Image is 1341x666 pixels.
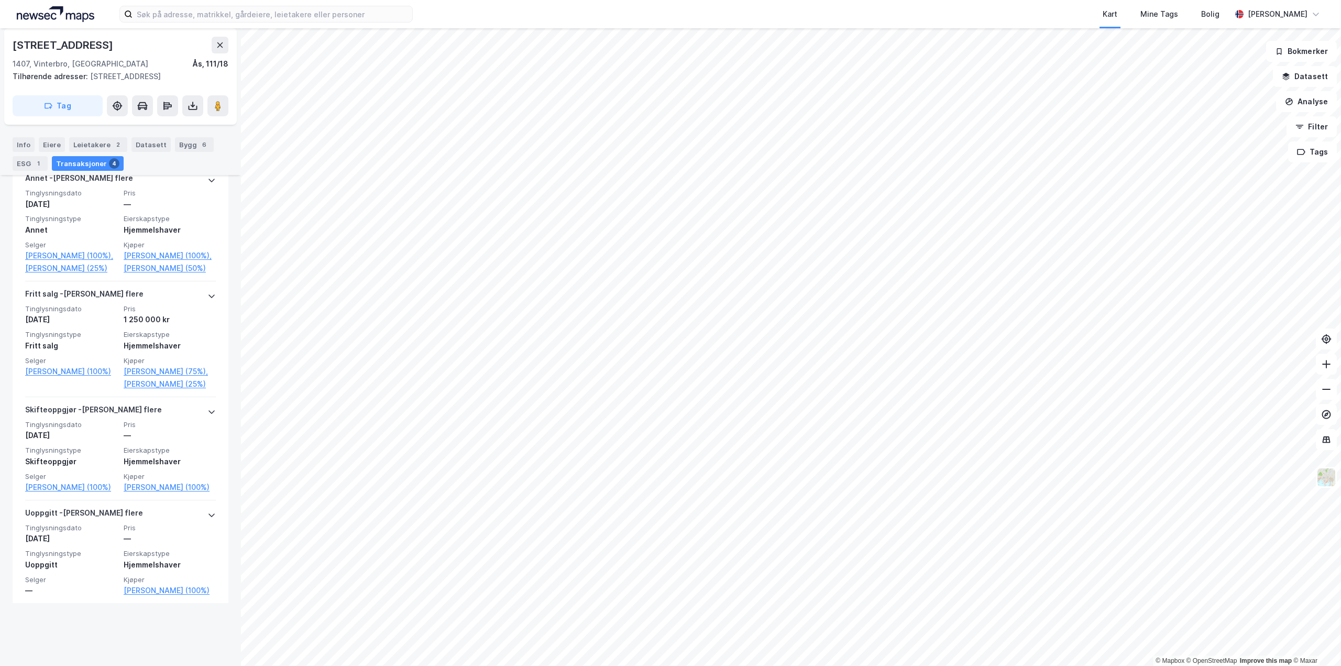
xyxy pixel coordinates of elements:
div: 1 250 000 kr [124,313,216,326]
div: Annet - [PERSON_NAME] flere [25,172,133,189]
span: Pris [124,420,216,429]
span: Selger [25,575,117,584]
span: Kjøper [124,575,216,584]
span: Selger [25,356,117,365]
span: Kjøper [124,241,216,249]
div: Annet [25,224,117,236]
a: [PERSON_NAME] (100%) [25,365,117,378]
div: [PERSON_NAME] [1248,8,1307,20]
div: Hjemmelshaver [124,455,216,468]
div: Kart [1103,8,1117,20]
button: Analyse [1276,91,1337,112]
div: 1 [33,158,43,169]
button: Filter [1287,116,1337,137]
span: Tinglysningsdato [25,304,117,313]
img: Z [1316,467,1336,487]
input: Søk på adresse, matrikkel, gårdeiere, leietakere eller personer [133,6,412,22]
span: Selger [25,241,117,249]
img: logo.a4113a55bc3d86da70a041830d287a7e.svg [17,6,94,22]
button: Datasett [1273,66,1337,87]
div: Fritt salg [25,340,117,352]
a: [PERSON_NAME] (50%) [124,262,216,275]
div: — [124,532,216,545]
span: Tilhørende adresser: [13,72,90,81]
div: 2 [113,139,123,150]
span: Kjøper [124,356,216,365]
div: Hjemmelshaver [124,340,216,352]
div: Ås, 111/18 [192,58,228,70]
a: [PERSON_NAME] (75%), [124,365,216,378]
div: 6 [199,139,210,150]
a: Improve this map [1240,657,1292,664]
div: Transaksjoner [52,156,124,171]
div: Datasett [131,137,171,152]
span: Tinglysningstype [25,446,117,455]
div: Leietakere [69,137,127,152]
div: Fritt salg - [PERSON_NAME] flere [25,288,144,304]
a: Mapbox [1156,657,1184,664]
span: Tinglysningsdato [25,523,117,532]
a: [PERSON_NAME] (100%), [25,249,117,262]
div: Skifteoppgjør - [PERSON_NAME] flere [25,403,162,420]
a: [PERSON_NAME] (25%) [124,378,216,390]
div: — [124,198,216,211]
div: Hjemmelshaver [124,559,216,571]
a: [PERSON_NAME] (25%) [25,262,117,275]
span: Selger [25,472,117,481]
div: Eiere [39,137,65,152]
div: [STREET_ADDRESS] [13,70,220,83]
div: ESG [13,156,48,171]
iframe: Chat Widget [1289,616,1341,666]
span: Eierskapstype [124,446,216,455]
div: Skifteoppgjør [25,455,117,468]
div: Bygg [175,137,214,152]
span: Pris [124,189,216,198]
div: Uoppgitt - [PERSON_NAME] flere [25,507,143,523]
div: 4 [109,158,119,169]
span: Eierskapstype [124,214,216,223]
div: — [124,429,216,442]
span: Tinglysningstype [25,330,117,339]
a: [PERSON_NAME] (100%), [124,249,216,262]
div: Info [13,137,35,152]
div: [STREET_ADDRESS] [13,37,115,53]
div: Hjemmelshaver [124,224,216,236]
div: [DATE] [25,198,117,211]
span: Eierskapstype [124,549,216,558]
span: Eierskapstype [124,330,216,339]
a: [PERSON_NAME] (100%) [124,481,216,494]
span: Tinglysningsdato [25,420,117,429]
span: Tinglysningstype [25,214,117,223]
span: Kjøper [124,472,216,481]
div: Uoppgitt [25,559,117,571]
span: Pris [124,304,216,313]
a: [PERSON_NAME] (100%) [124,584,216,597]
button: Tags [1288,141,1337,162]
div: Mine Tags [1140,8,1178,20]
a: [PERSON_NAME] (100%) [25,481,117,494]
a: OpenStreetMap [1186,657,1237,664]
div: 1407, Vinterbro, [GEOGRAPHIC_DATA] [13,58,148,70]
span: Pris [124,523,216,532]
button: Bokmerker [1266,41,1337,62]
div: — [25,584,117,597]
span: Tinglysningstype [25,549,117,558]
div: [DATE] [25,532,117,545]
div: Bolig [1201,8,1219,20]
div: [DATE] [25,429,117,442]
span: Tinglysningsdato [25,189,117,198]
button: Tag [13,95,103,116]
div: [DATE] [25,313,117,326]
